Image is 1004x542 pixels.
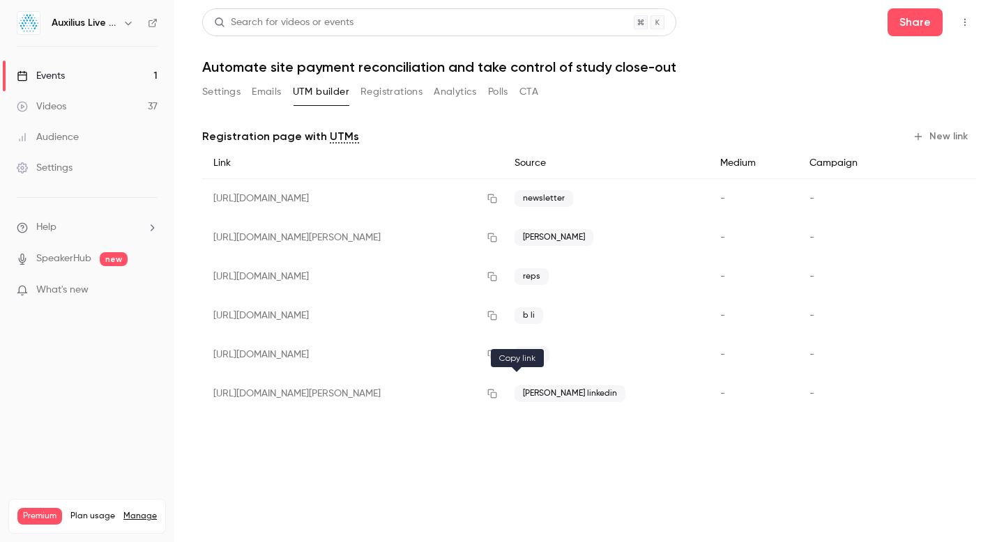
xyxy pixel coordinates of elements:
button: Share [888,8,943,36]
div: [URL][DOMAIN_NAME] [202,335,503,374]
button: Polls [488,81,508,103]
span: new [100,252,128,266]
h1: Automate site payment reconciliation and take control of study close-out [202,59,976,75]
div: Search for videos or events [214,15,353,30]
span: corp [515,346,549,363]
div: [URL][DOMAIN_NAME][PERSON_NAME] [202,374,503,413]
span: - [720,350,725,359]
span: [PERSON_NAME] linkedin [515,385,625,402]
span: - [809,194,814,203]
div: Source [503,148,709,179]
span: b li [515,307,543,324]
span: - [720,194,725,203]
a: Manage [123,511,157,522]
button: CTA [519,81,538,103]
span: - [720,311,725,320]
span: Help [36,220,56,235]
span: - [809,311,814,320]
div: Medium [709,148,798,179]
span: What's new [36,283,89,297]
span: - [809,389,814,398]
p: Registration page with [202,128,359,145]
button: New link [907,125,976,148]
div: [URL][DOMAIN_NAME][PERSON_NAME] [202,218,503,257]
span: Plan usage [70,511,115,522]
div: Audience [17,130,79,144]
span: - [720,272,725,281]
div: Link [202,148,503,179]
span: - [720,389,725,398]
button: Registrations [360,81,423,103]
div: [URL][DOMAIN_NAME] [202,296,503,335]
span: - [720,233,725,242]
span: Premium [17,508,62,525]
span: - [809,233,814,242]
a: SpeakerHub [36,251,91,266]
div: Events [17,69,65,83]
a: UTMs [330,128,359,145]
button: Settings [202,81,241,103]
div: [URL][DOMAIN_NAME] [202,257,503,296]
span: newsletter [515,190,573,207]
li: help-dropdown-opener [17,220,158,235]
div: [URL][DOMAIN_NAME] [202,179,503,219]
div: Settings [17,161,73,175]
div: Campaign [798,148,907,179]
button: Emails [252,81,281,103]
button: UTM builder [293,81,349,103]
span: - [809,350,814,359]
span: [PERSON_NAME] [515,229,593,246]
h6: Auxilius Live Sessions [52,16,117,30]
img: Auxilius Live Sessions [17,12,40,34]
iframe: Noticeable Trigger [141,284,158,297]
button: Analytics [434,81,477,103]
span: reps [515,268,549,285]
span: - [809,272,814,281]
div: Videos [17,100,66,114]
